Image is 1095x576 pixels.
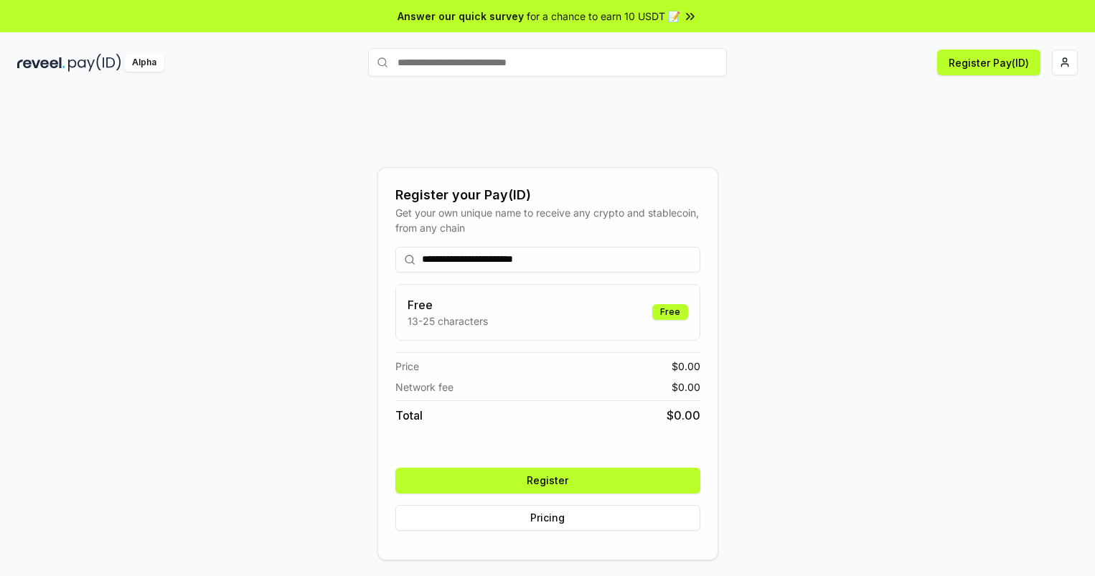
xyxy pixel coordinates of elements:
[672,359,700,374] span: $ 0.00
[395,185,700,205] div: Register your Pay(ID)
[672,379,700,395] span: $ 0.00
[398,9,524,24] span: Answer our quick survey
[395,359,419,374] span: Price
[395,205,700,235] div: Get your own unique name to receive any crypto and stablecoin, from any chain
[408,313,488,329] p: 13-25 characters
[667,407,700,424] span: $ 0.00
[395,407,423,424] span: Total
[124,54,164,72] div: Alpha
[652,304,688,320] div: Free
[395,505,700,531] button: Pricing
[395,468,700,494] button: Register
[17,54,65,72] img: reveel_dark
[527,9,680,24] span: for a chance to earn 10 USDT 📝
[68,54,121,72] img: pay_id
[408,296,488,313] h3: Free
[937,49,1040,75] button: Register Pay(ID)
[395,379,453,395] span: Network fee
